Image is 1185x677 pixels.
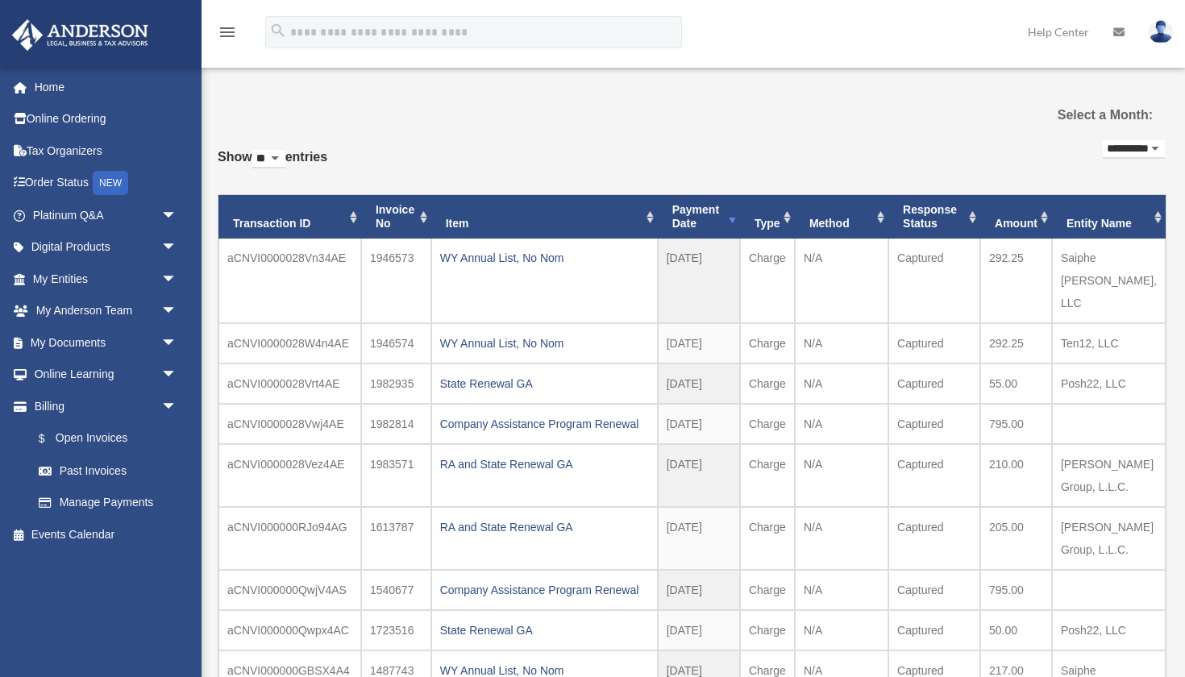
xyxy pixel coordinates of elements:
a: menu [218,28,237,42]
a: Digital Productsarrow_drop_down [11,231,202,264]
td: 1613787 [361,507,431,570]
td: 795.00 [980,404,1052,444]
td: N/A [795,323,888,363]
div: State Renewal GA [440,619,649,642]
i: search [269,22,287,39]
label: Show entries [218,146,327,185]
td: 1946574 [361,323,431,363]
div: NEW [93,171,128,195]
a: Events Calendar [11,518,202,550]
label: Select a Month: [1019,104,1153,127]
td: N/A [795,610,888,650]
span: arrow_drop_down [161,295,193,328]
td: N/A [795,363,888,404]
div: State Renewal GA [440,372,649,395]
td: 210.00 [980,444,1052,507]
i: menu [218,23,237,42]
span: arrow_drop_down [161,326,193,359]
td: Charge [740,507,795,570]
td: 1982935 [361,363,431,404]
td: 1982814 [361,404,431,444]
td: Charge [740,239,795,323]
a: Past Invoices [23,455,193,487]
td: Captured [888,239,980,323]
td: N/A [795,404,888,444]
td: [DATE] [658,507,740,570]
div: RA and State Renewal GA [440,516,649,538]
a: Online Ordering [11,103,202,135]
a: Home [11,71,202,103]
span: arrow_drop_down [161,199,193,232]
td: Posh22, LLC [1052,363,1166,404]
td: 1983571 [361,444,431,507]
td: Ten12, LLC [1052,323,1166,363]
td: [DATE] [658,570,740,610]
select: Showentries [252,150,285,168]
td: aCNVI0000028Vwj4AE [218,404,361,444]
div: WY Annual List, No Nom [440,332,649,355]
td: 795.00 [980,570,1052,610]
td: [DATE] [658,610,740,650]
a: My Documentsarrow_drop_down [11,326,202,359]
th: Type: activate to sort column ascending [740,195,795,239]
td: Charge [740,444,795,507]
a: Tax Organizers [11,135,202,167]
div: WY Annual List, No Nom [440,247,649,269]
td: N/A [795,507,888,570]
td: Captured [888,444,980,507]
td: 50.00 [980,610,1052,650]
td: aCNVI0000028Vez4AE [218,444,361,507]
td: [DATE] [658,404,740,444]
td: N/A [795,570,888,610]
div: Company Assistance Program Renewal [440,413,649,435]
td: N/A [795,444,888,507]
a: Order StatusNEW [11,167,202,200]
img: Anderson Advisors Platinum Portal [7,19,153,51]
td: 205.00 [980,507,1052,570]
td: 1723516 [361,610,431,650]
td: Captured [888,507,980,570]
td: 292.25 [980,239,1052,323]
td: [PERSON_NAME] Group, L.L.C. [1052,507,1166,570]
th: Amount: activate to sort column ascending [980,195,1052,239]
td: 1946573 [361,239,431,323]
img: User Pic [1149,20,1173,44]
a: My Entitiesarrow_drop_down [11,263,202,295]
td: [DATE] [658,239,740,323]
td: Charge [740,363,795,404]
a: Platinum Q&Aarrow_drop_down [11,199,202,231]
td: aCNVI000000Qwpx4AC [218,610,361,650]
th: Payment Date: activate to sort column ascending [658,195,740,239]
td: Saiphe [PERSON_NAME], LLC [1052,239,1166,323]
th: Entity Name: activate to sort column ascending [1052,195,1166,239]
th: Item: activate to sort column ascending [431,195,658,239]
td: 1540677 [361,570,431,610]
td: aCNVI000000RJo94AG [218,507,361,570]
a: Online Learningarrow_drop_down [11,359,202,391]
td: N/A [795,239,888,323]
td: [PERSON_NAME] Group, L.L.C. [1052,444,1166,507]
td: Posh22, LLC [1052,610,1166,650]
th: Invoice No: activate to sort column ascending [361,195,431,239]
td: Captured [888,323,980,363]
td: [DATE] [658,444,740,507]
td: aCNVI0000028W4n4AE [218,323,361,363]
a: Manage Payments [23,487,202,519]
span: arrow_drop_down [161,263,193,296]
td: aCNVI000000QwjV4AS [218,570,361,610]
span: arrow_drop_down [161,231,193,264]
span: arrow_drop_down [161,359,193,392]
td: 292.25 [980,323,1052,363]
td: Captured [888,610,980,650]
td: Captured [888,404,980,444]
td: aCNVI0000028Vrt4AE [218,363,361,404]
a: Billingarrow_drop_down [11,390,202,422]
span: arrow_drop_down [161,390,193,423]
td: Charge [740,610,795,650]
td: 55.00 [980,363,1052,404]
th: Response Status: activate to sort column ascending [888,195,980,239]
div: RA and State Renewal GA [440,453,649,476]
td: Charge [740,570,795,610]
div: Company Assistance Program Renewal [440,579,649,601]
th: Method: activate to sort column ascending [795,195,888,239]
